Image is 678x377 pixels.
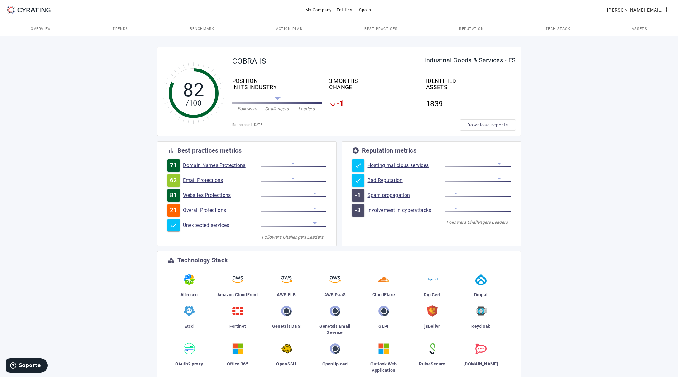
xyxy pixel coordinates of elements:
[419,361,445,366] span: PulseSecure
[31,27,51,31] span: Overview
[459,27,484,31] span: Reputation
[190,27,214,31] span: Benchmark
[276,27,303,31] span: Action Plan
[489,219,511,225] div: Leaders
[227,361,248,366] span: Office 365
[334,4,355,16] button: Entities
[607,5,663,15] span: [PERSON_NAME][EMAIL_ADDRESS][PERSON_NAME][DOMAIN_NAME]
[277,292,296,297] span: AWS ELB
[445,219,467,225] div: Followers
[467,122,508,128] span: Download reports
[319,324,350,335] span: Genetsis Email Service
[175,361,203,366] span: OAuth2 proxy
[322,361,348,366] span: OpenUpload
[355,4,375,16] button: Spots
[170,222,177,229] mat-icon: check
[368,162,445,169] a: Hosting malicious services
[232,122,460,128] div: Rating as of [DATE]
[183,207,261,213] a: Overall Protections
[362,271,406,303] a: CloudFlare
[352,147,359,154] mat-icon: stars
[632,27,647,31] span: Assets
[355,192,361,198] span: -1
[167,303,211,341] a: Etcd
[459,271,503,303] a: Drupal
[368,192,445,198] a: Spam propagation
[337,100,344,107] span: -1
[378,324,388,329] span: GLPI
[467,219,489,225] div: Challengers
[216,303,260,341] a: Fortinet
[424,324,440,329] span: jsDelivr
[303,4,334,16] button: My Company
[329,84,419,90] div: CHANGE
[232,57,425,65] div: COBRA IS
[426,84,516,90] div: ASSETS
[229,324,246,329] span: Fortinet
[329,78,419,84] div: 3 MONTHS
[368,177,445,184] a: Bad Reputation
[474,292,488,297] span: Drupal
[426,78,516,84] div: IDENTIFIED
[354,162,362,169] mat-icon: check
[604,4,673,16] button: [PERSON_NAME][EMAIL_ADDRESS][PERSON_NAME][DOMAIN_NAME]
[411,303,454,341] a: jsDelivr
[170,207,177,213] span: 21
[459,303,503,341] a: Keycloak
[324,292,346,297] span: AWS PaaS
[6,358,48,374] iframe: Abre un widget desde donde se puede obtener más información
[185,324,194,329] span: Etcd
[217,292,258,297] span: Amazon CloudFront
[329,100,337,107] mat-icon: arrow_downward
[272,324,301,329] span: Genetsis DNS
[305,234,326,240] div: Leaders
[546,27,570,31] span: Tech Stack
[265,271,308,303] a: AWS ELB
[183,177,261,184] a: Email Protections
[411,271,454,303] a: DigiCert
[232,78,322,84] div: POSITION
[368,207,445,213] a: Involvement in cyberattacks
[233,106,262,112] div: Followers
[426,96,516,112] div: 1839
[185,99,201,107] tspan: /100
[359,5,371,15] span: Spots
[113,27,128,31] span: Trends
[370,361,397,373] span: Outlook Web Application
[425,57,516,63] div: Industrial Goods & Services - ES
[183,222,261,228] a: Unexpected services
[283,234,305,240] div: Challengers
[265,303,308,341] a: Genetsis DNS
[313,271,357,303] a: AWS PaaS
[276,361,296,366] span: OpenSSH
[292,106,321,112] div: Leaders
[471,324,490,329] span: Keycloak
[183,79,204,101] tspan: 82
[170,192,177,198] span: 81
[313,303,357,341] a: Genetsis Email Service
[170,162,177,169] span: 71
[170,177,177,184] span: 62
[167,147,175,154] mat-icon: bar_chart
[167,271,211,303] a: Alfresco
[232,84,322,90] div: IN ITS INDUSTRY
[424,292,440,297] span: DigiCert
[354,177,362,184] mat-icon: check
[261,234,283,240] div: Followers
[177,147,242,154] div: Best practices metrics
[183,192,261,198] a: Websites Protections
[262,106,292,112] div: Challengers
[337,5,353,15] span: Entities
[177,257,228,263] div: Technology Stack
[355,207,361,213] span: -3
[183,162,261,169] a: Domain Names Protections
[372,292,395,297] span: CloudFlare
[167,256,175,264] mat-icon: category
[305,5,332,15] span: My Company
[362,303,406,341] a: GLPI
[180,292,198,297] span: Alfresco
[216,271,260,303] a: Amazon CloudFront
[364,27,397,31] span: Best practices
[18,8,51,12] g: CYRATING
